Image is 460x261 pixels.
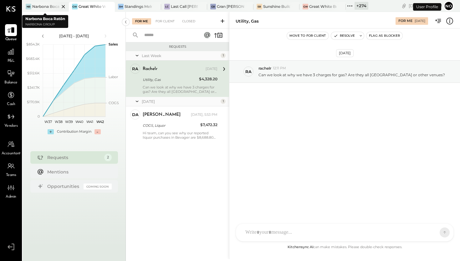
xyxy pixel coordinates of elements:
div: 2 [104,154,112,161]
text: $512.6K [27,71,40,75]
div: Contribution Margin [57,129,91,134]
span: Cash [7,102,15,107]
div: Gran [PERSON_NAME] (New) [217,4,244,9]
div: 1 [221,53,226,58]
div: GW [72,4,78,9]
div: ra [132,66,138,72]
div: For Client [152,18,178,24]
div: [DATE] [409,3,442,9]
div: Last Week [142,53,219,58]
div: Hi team, can you see why our reported liquor purchases in Bevager are $8,688.80 but here they're ... [143,131,217,140]
text: Sales [109,42,118,46]
div: Great White Venice [79,4,106,9]
span: rachelr [258,66,271,71]
div: For Me [132,18,151,24]
a: Vendors [0,111,22,129]
div: copy link [401,3,407,9]
span: Vendors [4,123,18,129]
div: LC [164,4,170,9]
a: Teams [0,160,22,178]
div: + [48,129,54,134]
text: $170.9K [27,100,40,104]
text: COGS [109,101,119,105]
span: Accountant [2,151,21,157]
div: Standings Melrose [125,4,152,9]
p: Can we look at why we have 3 charges for gas? Are they all [GEOGRAPHIC_DATA] or other venues? [258,72,445,77]
div: Sunshine Builders [263,4,290,9]
div: GB [210,4,216,9]
div: Mentions [47,169,109,175]
text: $683.4K [26,56,40,61]
div: Utility, Gas [143,77,197,83]
div: $4,328.20 [199,76,217,82]
div: ra [245,69,252,75]
div: Closed [179,18,198,24]
div: [DATE] - [DATE] [48,33,101,39]
text: W42 [96,120,104,124]
div: GW [303,4,308,9]
div: Coming Soon [84,184,112,189]
div: Great White Brentwood [309,4,336,9]
div: Utility, Gas [236,18,259,24]
p: Narbona Group [25,22,65,27]
div: DA [132,112,139,118]
text: W39 [65,120,73,124]
div: [DATE], 5:53 PM [191,112,217,117]
a: Accountant [0,138,22,157]
div: Narbona Boca Ratōn [32,4,59,9]
span: Queue [5,37,17,42]
div: Opportunities [47,183,80,189]
div: Requests [47,154,101,161]
span: Admin [6,194,16,200]
button: Flag as Blocker [366,32,402,40]
text: Labor [109,75,118,79]
div: + 274 [355,2,368,10]
div: SB [257,4,262,9]
text: W38 [54,120,62,124]
button: Resolve [331,32,357,40]
div: Last Call [PERSON_NAME], LLC [171,4,198,9]
a: Admin [0,182,22,200]
text: 0 [38,114,40,119]
div: SM [118,4,124,9]
div: $7,472.32 [200,122,217,128]
a: P&L [0,46,22,64]
a: Balance [0,67,22,86]
button: Move to for client [287,32,329,40]
a: Cash [0,89,22,107]
text: W37 [44,120,52,124]
b: Narbona Boca Ratōn [25,16,65,21]
div: User Profile [413,3,441,11]
text: $341.7K [27,85,40,90]
div: [PERSON_NAME] [143,112,181,118]
div: For Me [398,19,412,24]
div: 1 [221,99,226,104]
div: Can we look at why we have 3 charges for gas? Are they all [GEOGRAPHIC_DATA] or other venues? [143,85,217,94]
a: Queue [0,24,22,42]
span: Teams [6,173,16,178]
div: NB [26,4,31,9]
span: 12:11 PM [273,66,286,71]
text: W41 [86,120,93,124]
span: P&L [8,58,15,64]
div: Requests [129,45,226,49]
button: No [444,1,454,11]
div: [DATE] [142,99,219,104]
span: Balance [4,80,18,86]
text: $854.3K [26,42,40,46]
div: [DATE] [336,49,354,57]
div: [DATE] [415,19,425,23]
div: rachelr [143,66,157,72]
div: COGS, Liquor [143,122,198,129]
div: - [95,129,101,134]
div: [DATE] [206,67,217,72]
text: W40 [75,120,83,124]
